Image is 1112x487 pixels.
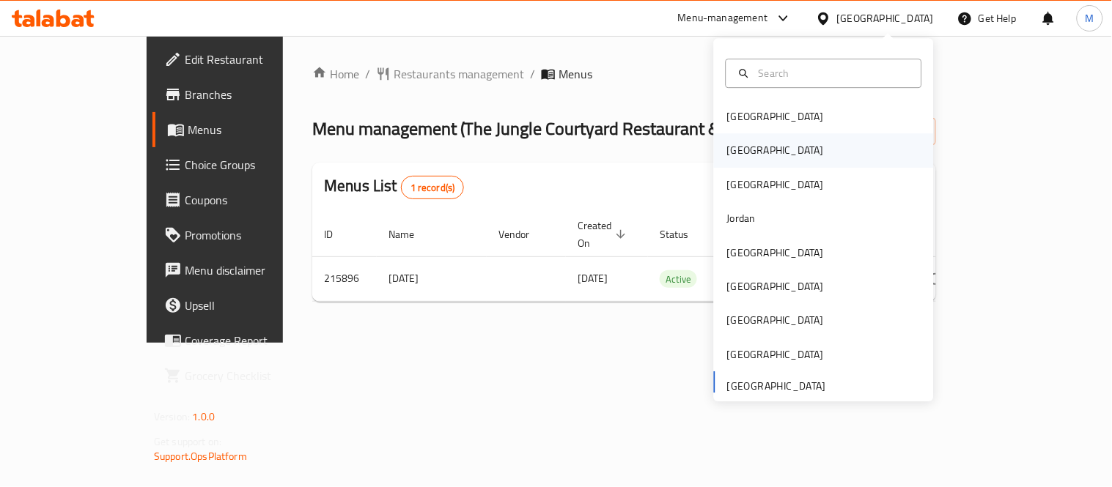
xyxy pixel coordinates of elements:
[185,261,320,279] span: Menu disclaimer
[753,65,913,81] input: Search
[1086,10,1094,26] span: M
[837,10,934,26] div: [GEOGRAPHIC_DATA]
[402,181,464,195] span: 1 record(s)
[530,65,535,83] li: /
[727,278,824,294] div: [GEOGRAPHIC_DATA]
[401,176,465,199] div: Total records count
[154,447,247,466] a: Support.OpsPlatform
[185,51,320,68] span: Edit Restaurant
[152,218,332,253] a: Promotions
[678,10,768,27] div: Menu-management
[152,42,332,77] a: Edit Restaurant
[154,432,221,451] span: Get support on:
[660,271,697,288] span: Active
[312,256,377,301] td: 215896
[727,313,824,329] div: [GEOGRAPHIC_DATA]
[152,77,332,112] a: Branches
[376,65,524,83] a: Restaurants management
[727,346,824,363] div: [GEOGRAPHIC_DATA]
[152,182,332,218] a: Coupons
[727,108,824,124] div: [GEOGRAPHIC_DATA]
[312,212,1035,302] table: enhanced table
[312,112,762,145] span: Menu management ( The Jungle Courtyard Restaurant & Cafe )
[192,407,215,426] span: 1.0.0
[185,191,320,209] span: Coupons
[559,65,592,83] span: Menus
[727,143,824,159] div: [GEOGRAPHIC_DATA]
[324,226,352,243] span: ID
[152,253,332,288] a: Menu disclaimer
[152,147,332,182] a: Choice Groups
[389,226,433,243] span: Name
[185,226,320,244] span: Promotions
[312,65,936,83] nav: breadcrumb
[727,176,824,193] div: [GEOGRAPHIC_DATA]
[152,112,332,147] a: Menus
[324,175,464,199] h2: Menus List
[154,407,190,426] span: Version:
[185,332,320,349] span: Coverage Report
[188,121,320,138] span: Menus
[918,261,953,297] button: Change Status
[152,288,332,323] a: Upsell
[660,270,697,288] div: Active
[727,210,756,226] div: Jordan
[727,245,824,261] div: [GEOGRAPHIC_DATA]
[498,226,548,243] span: Vendor
[578,269,608,288] span: [DATE]
[660,226,707,243] span: Status
[185,86,320,103] span: Branches
[377,256,487,301] td: [DATE]
[394,65,524,83] span: Restaurants management
[152,358,332,393] a: Grocery Checklist
[152,323,332,358] a: Coverage Report
[185,156,320,174] span: Choice Groups
[185,297,320,314] span: Upsell
[185,367,320,384] span: Grocery Checklist
[365,65,370,83] li: /
[578,217,630,252] span: Created On
[312,65,359,83] a: Home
